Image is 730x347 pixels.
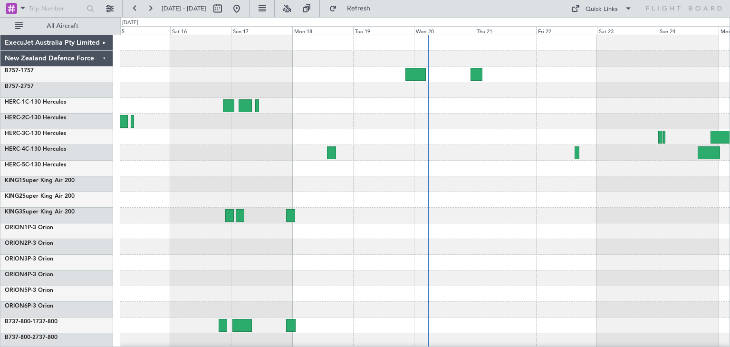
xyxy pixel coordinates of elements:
div: Sun 24 [658,26,719,35]
a: ORION4P-3 Orion [5,272,53,278]
div: Fri 22 [536,26,597,35]
button: All Aircraft [10,19,103,34]
span: ORION6 [5,303,28,309]
input: Trip Number [29,1,84,16]
button: Quick Links [567,1,637,16]
div: Sat 16 [170,26,231,35]
span: ORION1 [5,225,28,231]
span: ORION3 [5,256,28,262]
a: ORION5P-3 Orion [5,288,53,293]
a: B757-2757 [5,84,34,89]
span: B757-2 [5,84,24,89]
span: ORION2 [5,241,28,246]
span: All Aircraft [25,23,100,29]
a: B737-800-2737-800 [5,335,58,340]
a: ORION6P-3 Orion [5,303,53,309]
div: Quick Links [586,5,618,14]
a: ORION1P-3 Orion [5,225,53,231]
span: B757-1 [5,68,24,74]
span: HERC-5 [5,162,25,168]
a: HERC-3C-130 Hercules [5,131,66,136]
div: Wed 20 [414,26,475,35]
span: KING3 [5,209,22,215]
span: KING1 [5,178,22,183]
div: [DATE] [122,19,138,27]
a: KING3Super King Air 200 [5,209,75,215]
span: B737-800-2 [5,335,36,340]
a: ORION2P-3 Orion [5,241,53,246]
span: ORION4 [5,272,28,278]
div: Sun 17 [231,26,292,35]
button: Refresh [325,1,382,16]
span: ORION5 [5,288,28,293]
div: Mon 18 [292,26,353,35]
div: Tue 19 [353,26,414,35]
span: Refresh [339,5,379,12]
a: HERC-4C-130 Hercules [5,146,66,152]
span: HERC-2 [5,115,25,121]
a: B757-1757 [5,68,34,74]
span: B737-800-1 [5,319,36,325]
div: Fri 15 [109,26,170,35]
span: HERC-3 [5,131,25,136]
a: KING1Super King Air 200 [5,178,75,183]
span: HERC-1 [5,99,25,105]
span: HERC-4 [5,146,25,152]
a: HERC-2C-130 Hercules [5,115,66,121]
a: HERC-1C-130 Hercules [5,99,66,105]
a: B737-800-1737-800 [5,319,58,325]
a: ORION3P-3 Orion [5,256,53,262]
a: KING2Super King Air 200 [5,193,75,199]
span: KING2 [5,193,22,199]
a: HERC-5C-130 Hercules [5,162,66,168]
div: Sat 23 [597,26,658,35]
span: [DATE] - [DATE] [162,4,206,13]
div: Thu 21 [475,26,536,35]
